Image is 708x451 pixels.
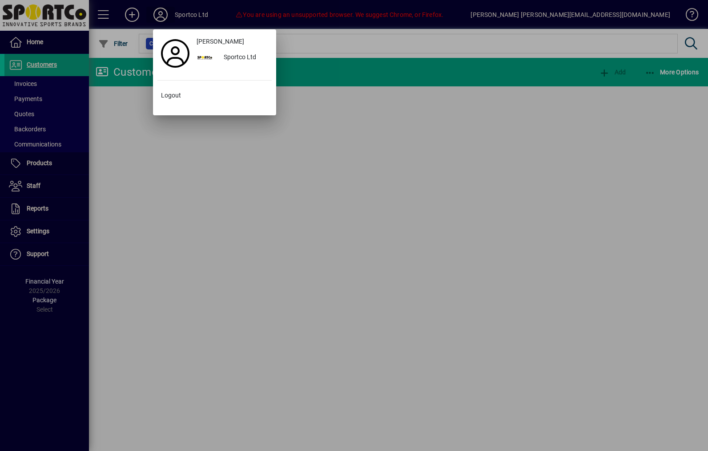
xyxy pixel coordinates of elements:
[217,50,272,66] div: Sportco Ltd
[157,45,193,61] a: Profile
[193,50,272,66] button: Sportco Ltd
[193,34,272,50] a: [PERSON_NAME]
[161,91,181,100] span: Logout
[157,88,272,104] button: Logout
[197,37,244,46] span: [PERSON_NAME]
